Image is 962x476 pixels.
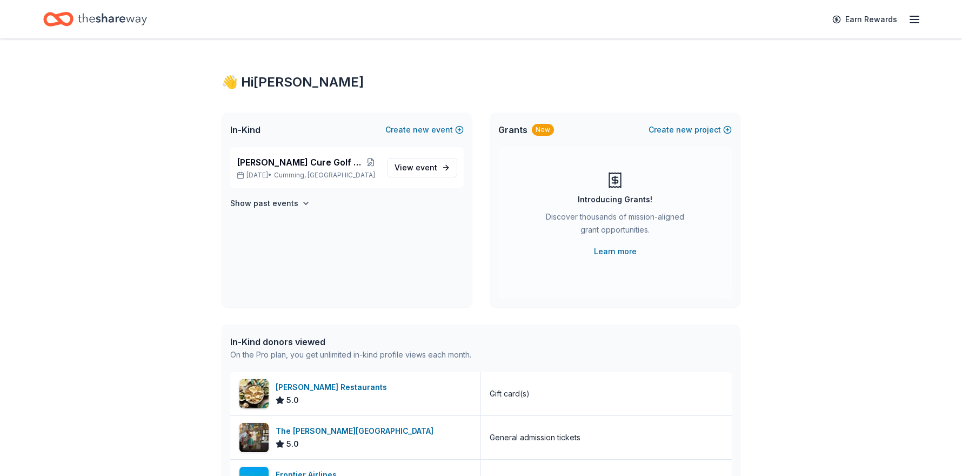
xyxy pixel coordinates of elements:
[230,335,471,348] div: In-Kind donors viewed
[286,394,299,407] span: 5.0
[237,156,363,169] span: [PERSON_NAME] Cure Golf Tournament
[826,10,904,29] a: Earn Rewards
[237,171,379,180] p: [DATE] •
[649,123,732,136] button: Createnewproject
[416,163,437,172] span: event
[276,381,391,394] div: [PERSON_NAME] Restaurants
[239,423,269,452] img: Image for The Walt Disney Museum
[43,6,147,32] a: Home
[532,124,554,136] div: New
[594,245,637,258] a: Learn more
[498,123,527,136] span: Grants
[230,197,298,210] h4: Show past events
[490,431,580,444] div: General admission tickets
[230,123,260,136] span: In-Kind
[286,438,299,451] span: 5.0
[578,193,652,206] div: Introducing Grants!
[230,348,471,361] div: On the Pro plan, you get unlimited in-kind profile views each month.
[395,161,437,174] span: View
[239,379,269,408] img: Image for Pappas Restaurants
[490,387,530,400] div: Gift card(s)
[385,123,464,136] button: Createnewevent
[276,425,438,438] div: The [PERSON_NAME][GEOGRAPHIC_DATA]
[222,74,740,91] div: 👋 Hi [PERSON_NAME]
[676,123,692,136] span: new
[413,123,429,136] span: new
[542,210,689,241] div: Discover thousands of mission-aligned grant opportunities.
[274,171,375,180] span: Cumming, [GEOGRAPHIC_DATA]
[230,197,310,210] button: Show past events
[388,158,457,177] a: View event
